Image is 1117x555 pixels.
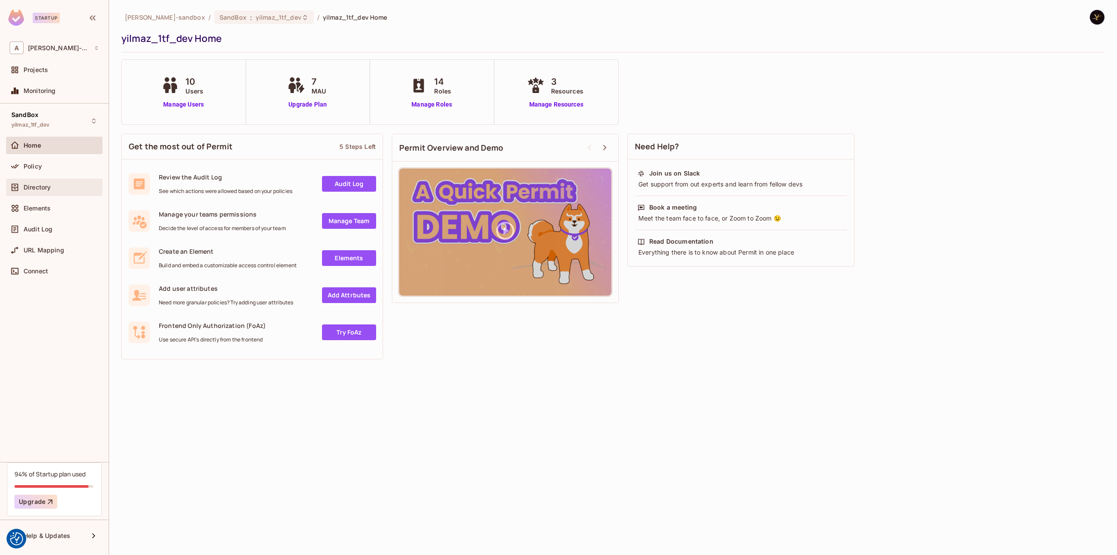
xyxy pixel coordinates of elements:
span: See which actions were allowed based on your policies [159,188,292,195]
span: Workspace: alex-trustflight-sandbox [28,45,89,52]
div: Everything there is to know about Permit in one place [637,248,844,257]
span: Need more granular policies? Try adding user attributes [159,299,293,306]
div: Book a meeting [649,203,697,212]
li: / [209,13,211,21]
div: Join us on Slack [649,169,700,178]
span: Help & Updates [24,532,70,539]
a: Add Attrbutes [322,287,376,303]
span: Roles [434,86,451,96]
span: Monitoring [24,87,56,94]
a: Elements [322,250,376,266]
li: / [317,13,319,21]
span: Manage your teams permissions [159,210,286,218]
a: Manage Team [322,213,376,229]
span: SandBox [219,13,247,21]
a: Audit Log [322,176,376,192]
a: Try FoAz [322,324,376,340]
span: : [250,14,253,21]
a: Manage Users [159,100,208,109]
a: Manage Roles [408,100,456,109]
span: MAU [312,86,326,96]
span: yilmaz_1tf_dev [11,121,49,128]
button: Upgrade [14,495,57,509]
span: Build and embed a customizable access control element [159,262,297,269]
div: yilmaz_1tf_dev Home [121,32,1100,45]
div: 94% of Startup plan used [14,470,86,478]
span: Elements [24,205,51,212]
span: 14 [434,75,451,88]
span: Get the most out of Permit [129,141,233,152]
span: Frontend Only Authorization (FoAz) [159,321,266,330]
div: 5 Steps Left [339,142,376,151]
span: A [10,41,24,54]
span: Home [24,142,41,149]
span: Projects [24,66,48,73]
span: Review the Audit Log [159,173,292,181]
span: Use secure API's directly from the frontend [159,336,266,343]
span: URL Mapping [24,247,64,254]
a: Manage Resources [525,100,588,109]
button: Consent Preferences [10,532,23,545]
span: yilmaz_1tf_dev Home [323,13,387,21]
span: Policy [24,163,42,170]
span: Permit Overview and Demo [399,142,504,153]
span: Add user attributes [159,284,293,293]
span: SandBox [11,111,38,118]
span: yilmaz_1tf_dev [256,13,302,21]
div: Meet the team face to face, or Zoom to Zoom 😉 [637,214,844,223]
img: SReyMgAAAABJRU5ErkJggg== [8,10,24,26]
span: Audit Log [24,226,52,233]
div: Startup [33,13,60,23]
span: Connect [24,268,48,275]
span: Create an Element [159,247,297,255]
img: Yilmaz Alizadeh [1090,10,1104,24]
div: Get support from out experts and learn from fellow devs [637,180,844,189]
div: Read Documentation [649,237,713,246]
span: the active workspace [125,13,205,21]
span: 10 [185,75,203,88]
span: 3 [551,75,583,88]
span: 7 [312,75,326,88]
span: Resources [551,86,583,96]
span: Need Help? [635,141,679,152]
img: Revisit consent button [10,532,23,545]
span: Directory [24,184,51,191]
a: Upgrade Plan [285,100,330,109]
span: Decide the level of access for members of your team [159,225,286,232]
span: Users [185,86,203,96]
